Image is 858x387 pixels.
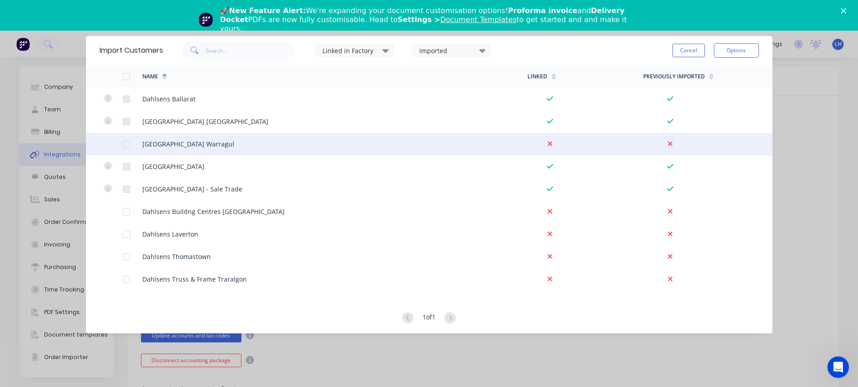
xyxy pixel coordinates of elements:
[142,274,247,284] div: Dahlsens Truss & Frame Traralgon
[827,356,849,378] iframe: Intercom live chat
[142,184,242,194] div: [GEOGRAPHIC_DATA] - Sale Trade
[672,44,705,57] button: Cancel
[508,6,577,15] b: Proforma Invoice
[142,117,268,126] div: [GEOGRAPHIC_DATA] [GEOGRAPHIC_DATA]
[142,229,198,239] div: Dahlsens Laverton
[643,73,705,81] div: Previously Imported
[142,207,285,216] div: Dahlsens Buildng Centres [GEOGRAPHIC_DATA]
[419,46,476,55] div: Imported
[440,15,516,24] a: Document Templates
[142,139,234,149] div: [GEOGRAPHIC_DATA] Warragul
[527,73,547,81] div: Linked
[100,45,163,56] div: Import Customers
[220,6,625,24] b: Delivery Docket
[16,37,30,51] img: Factory
[714,43,759,58] button: Options
[142,73,158,81] div: Name
[422,312,436,324] div: 1 of 1
[206,41,294,59] input: Search...
[229,6,306,15] b: New Feature Alert:
[142,252,211,261] div: Dahlsens Thomastown
[841,8,850,14] div: Close
[142,94,195,104] div: Dahlsens Ballarat
[142,162,204,171] div: [GEOGRAPHIC_DATA]
[322,46,379,55] div: Linked in Factory
[398,15,517,24] b: Settings >
[220,6,645,33] div: 🚀 We're expanding your document customisation options! and PDFs are now fully customisable. Head ...
[199,13,213,27] img: Profile image for Team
